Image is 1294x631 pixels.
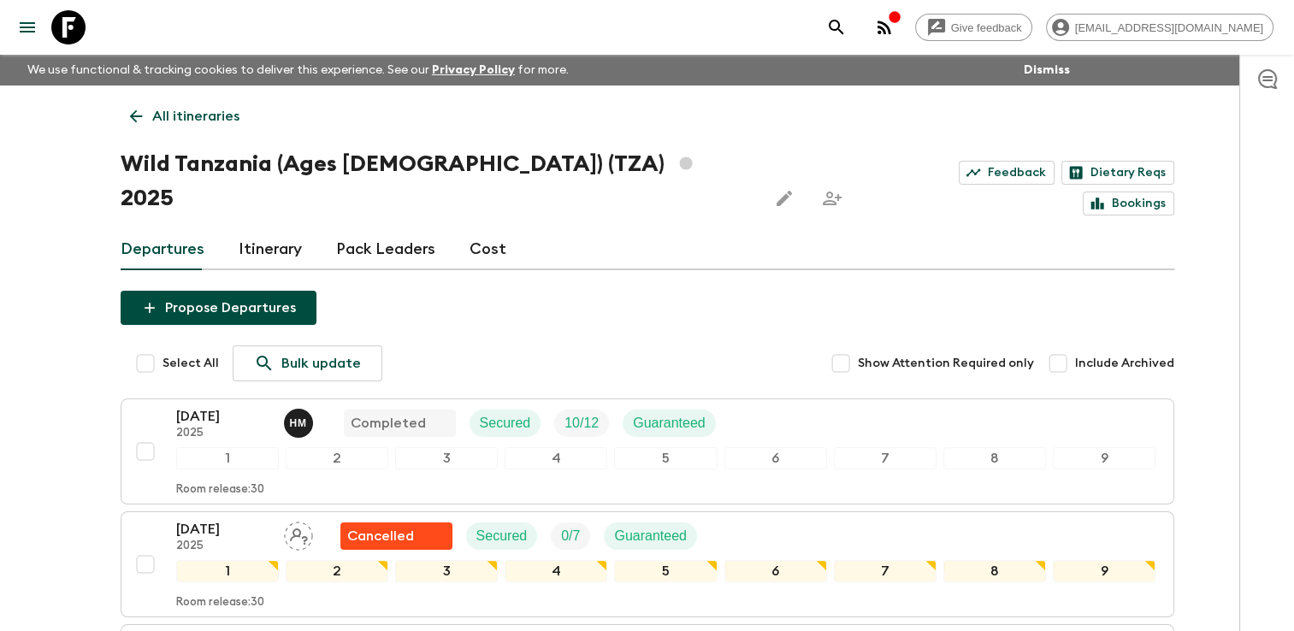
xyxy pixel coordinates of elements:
[1053,560,1155,582] div: 9
[505,447,607,469] div: 4
[959,161,1055,185] a: Feedback
[432,64,515,76] a: Privacy Policy
[505,560,607,582] div: 4
[942,21,1031,34] span: Give feedback
[466,522,538,550] div: Secured
[336,229,435,270] a: Pack Leaders
[176,596,264,610] p: Room release: 30
[815,181,849,215] span: Share this itinerary
[176,427,270,440] p: 2025
[281,353,361,374] p: Bulk update
[915,14,1032,41] a: Give feedback
[470,410,541,437] div: Secured
[395,447,498,469] div: 3
[1046,14,1273,41] div: [EMAIL_ADDRESS][DOMAIN_NAME]
[834,560,937,582] div: 7
[943,560,1046,582] div: 8
[286,447,388,469] div: 2
[284,527,313,540] span: Assign pack leader
[480,413,531,433] p: Secured
[176,519,270,540] p: [DATE]
[1053,447,1155,469] div: 9
[564,413,599,433] p: 10 / 12
[834,447,937,469] div: 7
[162,355,219,372] span: Select All
[10,10,44,44] button: menu
[176,406,270,427] p: [DATE]
[121,99,249,133] a: All itineraries
[121,291,316,325] button: Propose Departures
[1061,161,1174,185] a: Dietary Reqs
[819,10,854,44] button: search adventures
[470,229,506,270] a: Cost
[1019,58,1074,82] button: Dismiss
[1075,355,1174,372] span: Include Archived
[176,483,264,497] p: Room release: 30
[121,511,1174,617] button: [DATE]2025Assign pack leaderFlash Pack cancellationSecuredTrip FillGuaranteed123456789Room releas...
[561,526,580,546] p: 0 / 7
[1066,21,1273,34] span: [EMAIL_ADDRESS][DOMAIN_NAME]
[614,447,717,469] div: 5
[551,522,590,550] div: Trip Fill
[121,398,1174,504] button: [DATE]2025Halfani MbashaCompletedSecuredTrip FillGuaranteed123456789Room release:30
[633,413,706,433] p: Guaranteed
[858,355,1034,372] span: Show Attention Required only
[614,526,687,546] p: Guaranteed
[340,522,452,550] div: Flash Pack cancellation
[943,447,1046,469] div: 8
[121,147,753,215] h1: Wild Tanzania (Ages [DEMOGRAPHIC_DATA]) (TZA) 2025
[724,447,827,469] div: 6
[286,560,388,582] div: 2
[152,106,239,127] p: All itineraries
[347,526,414,546] p: Cancelled
[614,560,717,582] div: 5
[1083,192,1174,215] a: Bookings
[767,181,801,215] button: Edit this itinerary
[395,560,498,582] div: 3
[554,410,609,437] div: Trip Fill
[351,413,426,433] p: Completed
[176,560,279,582] div: 1
[121,229,204,270] a: Departures
[476,526,528,546] p: Secured
[21,55,576,86] p: We use functional & tracking cookies to deliver this experience. See our for more.
[176,447,279,469] div: 1
[239,229,302,270] a: Itinerary
[284,414,316,428] span: Halfani Mbasha
[724,560,827,582] div: 6
[176,540,270,553] p: 2025
[233,345,382,381] a: Bulk update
